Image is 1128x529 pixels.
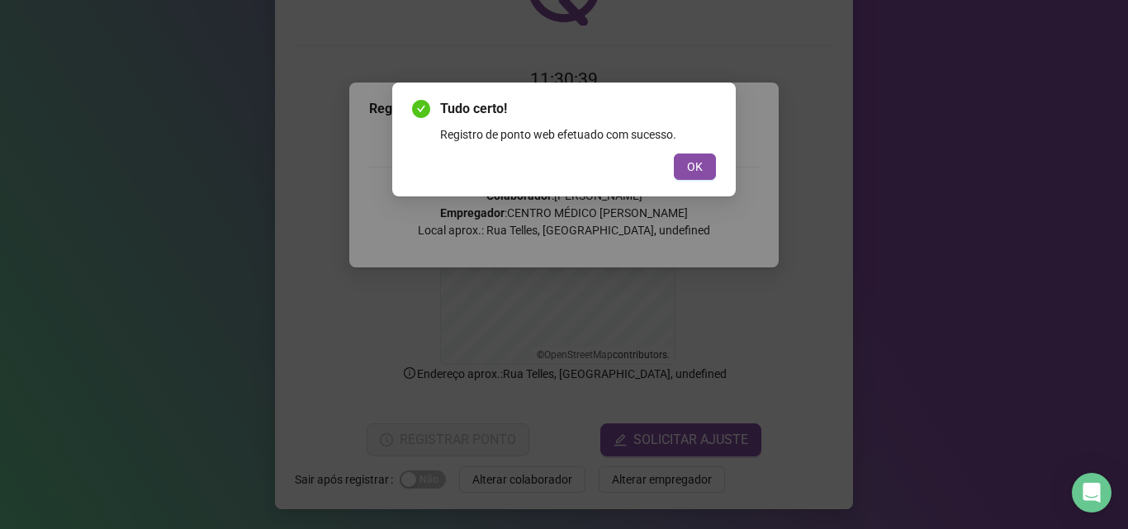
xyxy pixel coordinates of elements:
[1072,473,1111,512] div: Open Intercom Messenger
[440,125,716,144] div: Registro de ponto web efetuado com sucesso.
[674,154,716,180] button: OK
[412,100,430,118] span: check-circle
[687,158,703,176] span: OK
[440,99,716,119] span: Tudo certo!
